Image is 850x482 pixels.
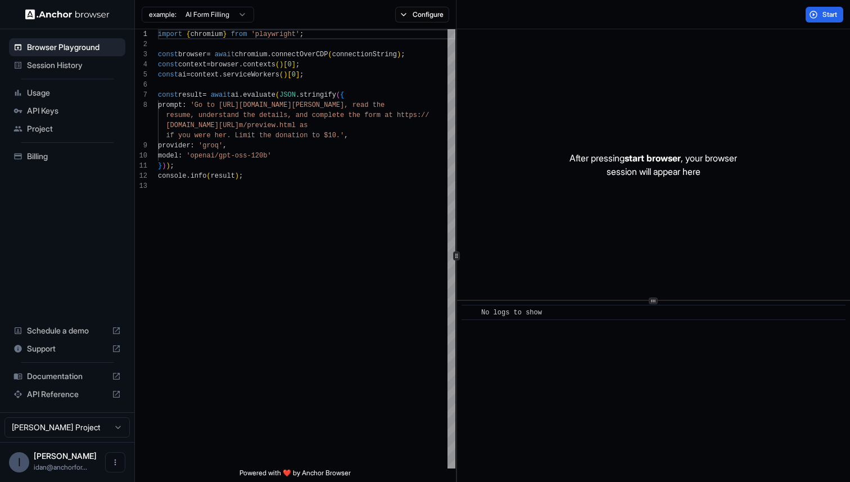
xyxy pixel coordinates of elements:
[27,371,107,382] span: Documentation
[27,325,107,336] span: Schedule a demo
[206,51,210,58] span: =
[211,61,239,69] span: browser
[191,101,360,109] span: 'Go to [URL][DOMAIN_NAME][PERSON_NAME], re
[467,307,473,318] span: ​
[223,71,279,79] span: serviceWorkers
[135,39,147,49] div: 2
[178,152,182,160] span: :
[9,452,29,472] div: I
[9,367,125,385] div: Documentation
[300,30,304,38] span: ;
[158,30,182,38] span: import
[198,142,223,150] span: 'groq'
[9,322,125,340] div: Schedule a demo
[178,61,206,69] span: context
[296,91,300,99] span: .
[239,61,243,69] span: .
[166,111,368,119] span: resume, understand the details, and complete the f
[166,162,170,170] span: )
[211,172,235,180] span: result
[158,91,178,99] span: const
[170,162,174,170] span: ;
[27,389,107,400] span: API Reference
[178,51,206,58] span: browser
[397,51,401,58] span: )
[135,70,147,80] div: 5
[158,51,178,58] span: const
[243,61,275,69] span: contexts
[287,61,291,69] span: 0
[186,152,271,160] span: 'openai/gpt-oss-120b'
[9,102,125,120] div: API Keys
[279,61,283,69] span: )
[166,121,239,129] span: [DOMAIN_NAME][URL]
[300,91,336,99] span: stringify
[162,162,166,170] span: )
[135,171,147,181] div: 12
[186,30,190,38] span: {
[275,61,279,69] span: (
[186,71,190,79] span: =
[135,141,147,151] div: 9
[158,172,186,180] span: console
[135,161,147,171] div: 11
[231,91,239,99] span: ai
[279,71,283,79] span: (
[135,60,147,70] div: 4
[27,123,121,134] span: Project
[182,101,186,109] span: :
[27,42,121,53] span: Browser Playground
[239,121,308,129] span: m/preview.html as
[231,30,247,38] span: from
[186,172,190,180] span: .
[158,101,182,109] span: prompt
[158,162,162,170] span: }
[9,147,125,165] div: Billing
[158,152,178,160] span: model
[135,181,147,191] div: 13
[223,142,227,150] span: ,
[158,71,178,79] span: const
[395,7,450,22] button: Configure
[267,51,271,58] span: .
[806,7,843,22] button: Start
[166,132,344,139] span: if you were her. Limit the donation to $10.'
[243,91,275,99] span: evaluate
[27,151,121,162] span: Billing
[158,61,178,69] span: const
[332,51,397,58] span: connectionString
[135,151,147,161] div: 10
[625,152,681,164] span: start browser
[149,10,177,19] span: example:
[235,172,239,180] span: )
[202,91,206,99] span: =
[158,142,191,150] span: provider
[178,91,202,99] span: result
[27,105,121,116] span: API Keys
[191,172,207,180] span: info
[191,30,223,38] span: chromium
[239,469,351,482] span: Powered with ❤️ by Anchor Browser
[328,51,332,58] span: (
[191,71,219,79] span: context
[401,51,405,58] span: ;
[27,60,121,71] span: Session History
[822,10,838,19] span: Start
[336,91,340,99] span: (
[239,172,243,180] span: ;
[569,151,737,178] p: After pressing , your browser session will appear here
[27,87,121,98] span: Usage
[287,71,291,79] span: [
[135,100,147,110] div: 8
[300,71,304,79] span: ;
[206,172,210,180] span: (
[34,451,97,461] span: Idan Raman
[235,51,268,58] span: chromium
[135,80,147,90] div: 6
[344,132,348,139] span: ,
[9,385,125,403] div: API Reference
[206,61,210,69] span: =
[283,61,287,69] span: [
[219,71,223,79] span: .
[279,91,296,99] span: JSON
